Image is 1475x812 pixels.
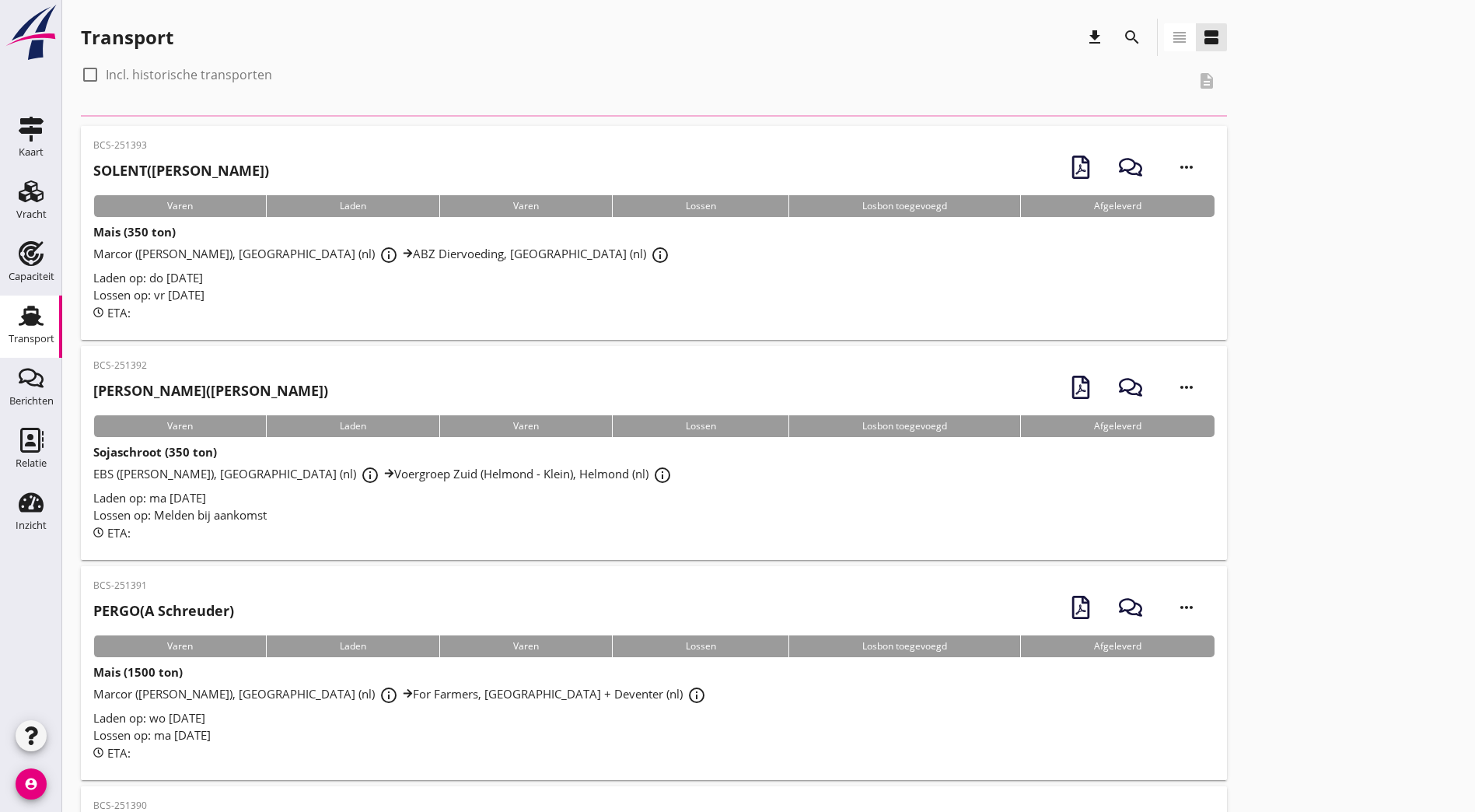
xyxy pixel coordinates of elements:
[93,579,234,593] p: BCS-251391
[106,67,272,82] label: Incl. historische transporten
[93,195,266,217] div: Varen
[439,195,612,217] div: Varen
[9,396,54,406] div: Berichten
[9,271,54,282] div: Capaciteit
[81,566,1227,780] a: BCS-251391PERGO(A Schreuder)VarenLadenVarenLossenLosbon toegevoegdAfgeleverdMais (1500 ton)Marcor...
[1020,195,1215,217] div: Afgeleverd
[93,600,234,621] h2: (A Schreuder)
[93,161,147,180] strong: SOLENT
[16,458,47,468] div: Relatie
[93,359,328,373] p: BCS-251392
[651,246,669,264] i: info_outline
[93,415,266,437] div: Varen
[16,768,47,800] i: account_circle
[612,415,789,437] div: Lossen
[93,380,328,401] h2: ([PERSON_NAME])
[3,4,59,61] img: logo-small.a267ee39.svg
[9,334,54,344] div: Transport
[1170,28,1189,47] i: view_headline
[16,520,47,530] div: Inzicht
[93,224,176,240] strong: Mais (350 ton)
[1165,366,1208,409] i: more_horiz
[1085,28,1104,47] i: download
[107,745,131,761] span: ETA:
[788,635,1020,657] div: Losbon toegevoegd
[81,346,1227,560] a: BCS-251392[PERSON_NAME]([PERSON_NAME])VarenLadenVarenLossenLosbon toegevoegdAfgeleverdSojaschroot...
[16,209,47,219] div: Vracht
[266,195,439,217] div: Laden
[93,138,269,152] p: BCS-251393
[612,195,789,217] div: Lossen
[93,727,211,743] span: Lossen op: ma [DATE]
[93,246,674,261] span: Marcor ([PERSON_NAME]), [GEOGRAPHIC_DATA] (nl) ABZ Diervoeding, [GEOGRAPHIC_DATA] (nl)
[93,686,711,702] span: Marcor ([PERSON_NAME]), [GEOGRAPHIC_DATA] (nl) For Farmers, [GEOGRAPHIC_DATA] + Deventer (nl)
[266,635,439,657] div: Laden
[439,415,612,437] div: Varen
[81,25,173,50] div: Transport
[93,664,183,680] strong: Mais (1500 ton)
[93,466,676,481] span: EBS ([PERSON_NAME]), [GEOGRAPHIC_DATA] (nl) Voergroep Zuid (Helmond - Klein), Helmond (nl)
[1165,145,1208,189] i: more_horiz
[1020,635,1215,657] div: Afgeleverd
[107,305,131,320] span: ETA:
[19,147,44,157] div: Kaart
[93,601,140,620] strong: PERGO
[1123,28,1141,47] i: search
[1202,28,1221,47] i: view_agenda
[93,507,267,523] span: Lossen op: Melden bij aankomst
[93,270,203,285] span: Laden op: do [DATE]
[93,635,266,657] div: Varen
[788,195,1020,217] div: Losbon toegevoegd
[93,160,269,181] h2: ([PERSON_NAME])
[687,686,706,705] i: info_outline
[612,635,789,657] div: Lossen
[1165,586,1208,629] i: more_horiz
[93,381,206,400] strong: [PERSON_NAME]
[653,466,672,485] i: info_outline
[1020,415,1215,437] div: Afgeleverd
[266,415,439,437] div: Laden
[93,444,217,460] strong: Sojaschroot (350 ton)
[361,466,379,485] i: info_outline
[379,246,398,264] i: info_outline
[439,635,612,657] div: Varen
[93,287,204,303] span: Lossen op: vr [DATE]
[93,710,205,726] span: Laden op: wo [DATE]
[788,415,1020,437] div: Losbon toegevoegd
[81,126,1227,340] a: BCS-251393SOLENT([PERSON_NAME])VarenLadenVarenLossenLosbon toegevoegdAfgeleverdMais (350 ton)Marc...
[379,686,398,705] i: info_outline
[93,490,206,506] span: Laden op: ma [DATE]
[107,525,131,541] span: ETA:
